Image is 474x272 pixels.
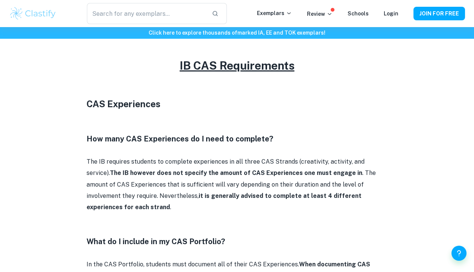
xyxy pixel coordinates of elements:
[451,246,466,261] button: Help and Feedback
[87,97,387,111] h3: CAS Experiences
[87,3,206,24] input: Search for any exemplars...
[9,6,57,21] img: Clastify logo
[348,11,369,17] a: Schools
[87,236,387,247] h4: What do I include in my CAS Portfolio?
[180,59,295,72] u: IB CAS Requirements
[87,192,362,211] strong: it is generally advised to complete at least 4 different experiences for each strand
[110,169,362,176] strong: The IB however does not specify the amount of CAS Experiences one must engage in
[87,133,387,144] h4: How many CAS Experiences do I need to complete?
[384,11,398,17] a: Login
[307,10,333,18] p: Review
[413,7,465,20] button: JOIN FOR FREE
[87,156,387,213] p: The IB requires students to complete experiences in all three CAS Strands (creativity, activity, ...
[257,9,292,17] p: Exemplars
[2,29,472,37] h6: Click here to explore thousands of marked IA, EE and TOK exemplars !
